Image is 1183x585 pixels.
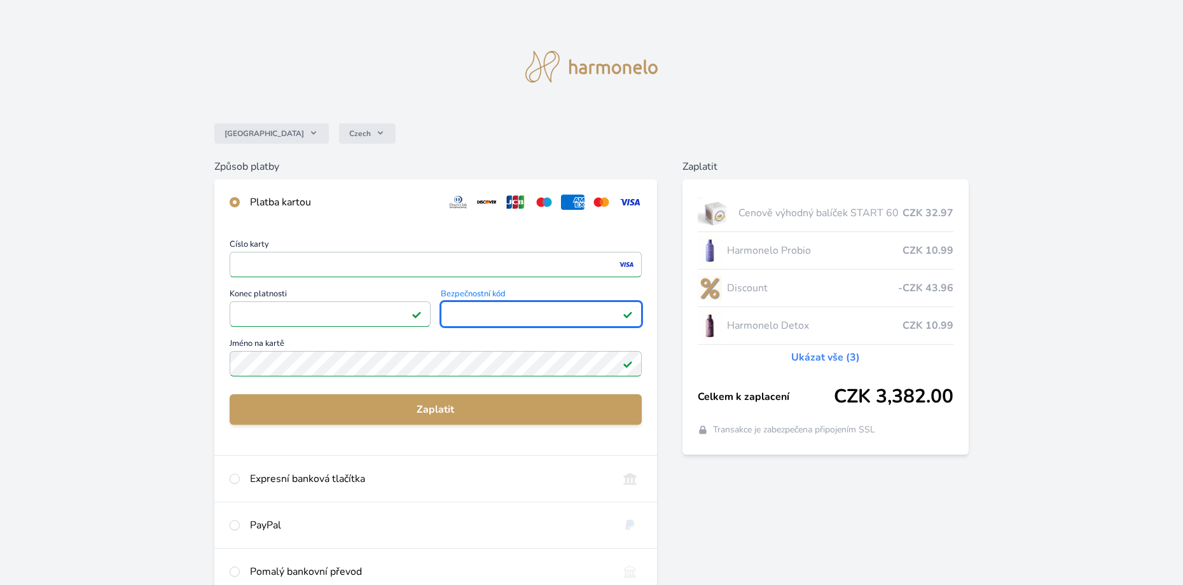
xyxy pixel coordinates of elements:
[235,256,636,273] iframe: Iframe pro číslo karty
[225,128,304,139] span: [GEOGRAPHIC_DATA]
[698,272,722,304] img: discount-lo.png
[791,350,860,365] a: Ukázat vše (3)
[475,195,499,210] img: discover.svg
[339,123,396,144] button: Czech
[618,195,642,210] img: visa.svg
[618,471,642,486] img: onlineBanking_CZ.svg
[834,385,953,408] span: CZK 3,382.00
[727,318,903,333] span: Harmonelo Detox
[590,195,613,210] img: mc.svg
[532,195,556,210] img: maestro.svg
[235,305,425,323] iframe: Iframe pro datum vypršení platnosti
[898,280,953,296] span: -CZK 43.96
[230,351,642,376] input: Jméno na kartěPlatné pole
[250,195,437,210] div: Platba kartou
[525,51,658,83] img: logo.svg
[412,309,422,319] img: Platné pole
[738,205,903,221] span: Cenově výhodný balíček START 60
[250,471,608,486] div: Expresní banková tlačítka
[698,235,722,266] img: CLEAN_PROBIO_se_stinem_x-lo.jpg
[727,280,899,296] span: Discount
[618,518,642,533] img: paypal.svg
[698,197,734,229] img: start.jpg
[903,243,953,258] span: CZK 10.99
[214,159,657,174] h6: Způsob platby
[446,305,636,323] iframe: Iframe pro bezpečnostní kód
[713,423,875,436] span: Transakce je zabezpečena připojením SSL
[623,359,633,369] img: Platné pole
[618,564,642,579] img: bankTransfer_IBAN.svg
[250,564,608,579] div: Pomalý bankovní převod
[230,240,642,252] span: Číslo karty
[446,195,470,210] img: diners.svg
[230,290,431,301] span: Konec platnosti
[682,159,969,174] h6: Zaplatit
[441,290,642,301] span: Bezpečnostní kód
[504,195,527,210] img: jcb.svg
[349,128,371,139] span: Czech
[698,389,834,404] span: Celkem k zaplacení
[230,394,642,425] button: Zaplatit
[727,243,903,258] span: Harmonelo Probio
[214,123,329,144] button: [GEOGRAPHIC_DATA]
[561,195,585,210] img: amex.svg
[903,205,953,221] span: CZK 32.97
[623,309,633,319] img: Platné pole
[618,259,635,270] img: visa
[250,518,608,533] div: PayPal
[240,402,632,417] span: Zaplatit
[903,318,953,333] span: CZK 10.99
[698,310,722,341] img: DETOX_se_stinem_x-lo.jpg
[230,340,642,351] span: Jméno na kartě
